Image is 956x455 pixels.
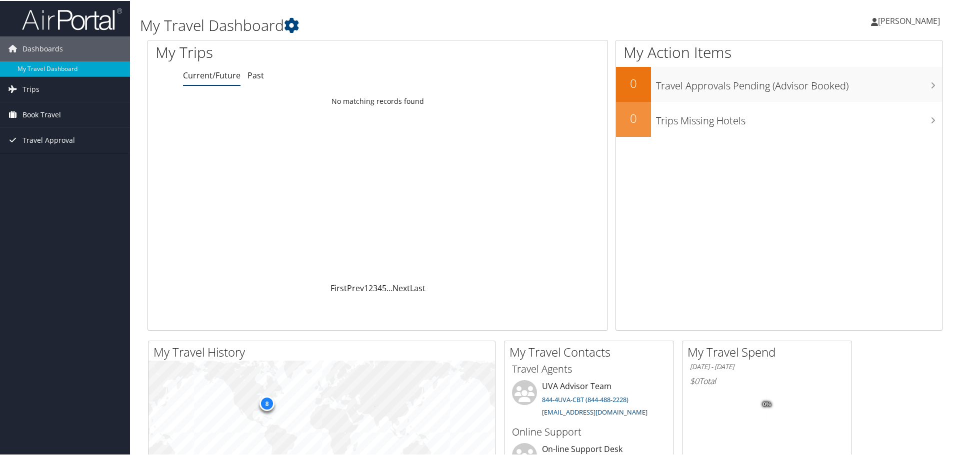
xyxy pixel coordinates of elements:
[542,394,628,403] a: 844-4UVA-CBT (844-488-2228)
[616,66,942,101] a: 0Travel Approvals Pending (Advisor Booked)
[616,109,651,126] h2: 0
[368,282,373,293] a: 2
[259,395,274,410] div: 8
[22,101,61,126] span: Book Travel
[140,14,680,35] h1: My Travel Dashboard
[763,401,771,407] tspan: 0%
[542,407,647,416] a: [EMAIL_ADDRESS][DOMAIN_NAME]
[690,375,699,386] span: $0
[616,101,942,136] a: 0Trips Missing Hotels
[687,343,851,360] h2: My Travel Spend
[364,282,368,293] a: 1
[690,375,844,386] h6: Total
[247,69,264,80] a: Past
[616,41,942,62] h1: My Action Items
[155,41,408,62] h1: My Trips
[22,6,122,30] img: airportal-logo.png
[410,282,425,293] a: Last
[616,74,651,91] h2: 0
[347,282,364,293] a: Prev
[871,5,950,35] a: [PERSON_NAME]
[22,76,39,101] span: Trips
[183,69,240,80] a: Current/Future
[148,91,607,109] td: No matching records found
[656,108,942,127] h3: Trips Missing Hotels
[22,127,75,152] span: Travel Approval
[373,282,377,293] a: 3
[878,14,940,25] span: [PERSON_NAME]
[656,73,942,92] h3: Travel Approvals Pending (Advisor Booked)
[392,282,410,293] a: Next
[512,361,666,375] h3: Travel Agents
[509,343,673,360] h2: My Travel Contacts
[22,35,63,60] span: Dashboards
[507,379,671,420] li: UVA Advisor Team
[153,343,495,360] h2: My Travel History
[512,424,666,438] h3: Online Support
[382,282,386,293] a: 5
[386,282,392,293] span: …
[690,361,844,371] h6: [DATE] - [DATE]
[377,282,382,293] a: 4
[330,282,347,293] a: First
